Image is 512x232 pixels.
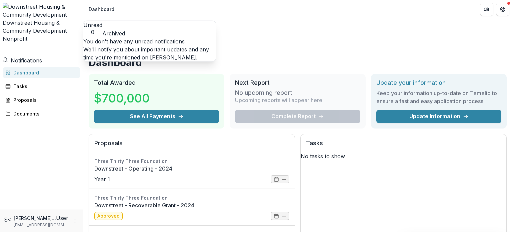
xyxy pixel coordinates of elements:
a: Documents [3,108,80,119]
h2: Next Report [235,79,360,86]
p: No tasks to show [301,152,506,160]
h2: Proposals [94,140,289,152]
div: Proposals [13,96,75,103]
div: Downstreet Housing & Community Development [3,19,80,35]
a: Tasks [3,81,80,92]
button: Partners [480,3,493,16]
button: Get Help [496,3,509,16]
div: Tasks [13,83,75,90]
p: User [56,214,68,222]
div: Dashboard [13,69,75,76]
button: Notifications [3,56,42,64]
img: Downstreet Housing & Community Development [3,3,80,19]
h2: Tasks [306,140,501,152]
h2: Total Awarded [94,79,219,86]
h3: No upcoming report [235,89,292,96]
div: Documents [13,110,75,117]
button: More [71,217,79,225]
span: Notifications [11,57,42,64]
div: Sarah Madru <smadru@downstreet.org> [4,216,11,224]
a: Downstreet - Operating - 2024 [94,165,289,173]
p: [PERSON_NAME] <[EMAIL_ADDRESS][DOMAIN_NAME]> [14,215,56,222]
p: We'll notify you about important updates and any time you're mentioned on [PERSON_NAME]. [83,45,216,61]
h2: Update your information [376,79,501,86]
div: Dashboard [89,6,114,13]
a: Downstreet - Recoverable Grant - 2024 [94,201,289,209]
button: See All Payments [94,110,219,123]
a: Update Information [376,110,501,123]
p: [EMAIL_ADDRESS][DOMAIN_NAME] [14,222,68,228]
span: Nonprofit [3,35,27,42]
h3: $700,000 [94,89,150,107]
h3: Keep your information up-to-date on Temelio to ensure a fast and easy application process. [376,89,501,105]
h1: Dashboard [89,56,507,68]
a: Dashboard [3,67,80,78]
a: Proposals [3,94,80,105]
p: Upcoming reports will appear here. [235,96,324,104]
nav: breadcrumb [86,4,117,14]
